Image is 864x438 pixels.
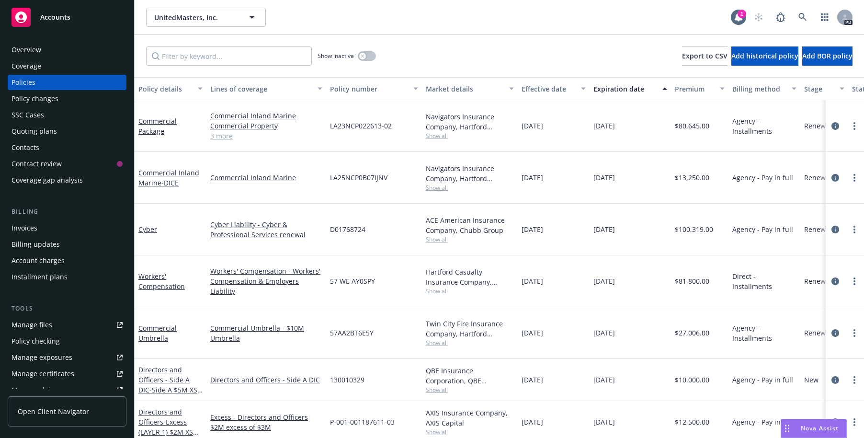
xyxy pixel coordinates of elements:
div: Policy number [330,84,408,94]
a: Switch app [815,8,834,27]
a: 3 more [210,131,322,141]
span: Show all [426,287,514,295]
span: Show all [426,339,514,347]
span: Renewal [804,328,831,338]
span: Nova Assist [801,424,839,432]
div: Contract review [11,156,62,172]
div: Policy checking [11,334,60,349]
span: $80,645.00 [675,121,709,131]
span: [DATE] [522,328,543,338]
span: 57AA2BT6E5Y [330,328,374,338]
div: Policies [11,75,35,90]
div: AXIS Insurance Company, AXIS Capital [426,408,514,428]
span: Accounts [40,13,70,21]
div: Navigators Insurance Company, Hartford Insurance Group [426,163,514,184]
a: Coverage gap analysis [8,173,126,188]
a: SSC Cases [8,107,126,123]
a: Commercial Inland Marine [138,168,199,187]
div: Policy changes [11,91,58,106]
div: Contacts [11,140,39,155]
a: Commercial Package [138,116,177,136]
a: Commercial Umbrella [138,323,177,343]
a: Manage claims [8,382,126,398]
span: D01768724 [330,224,365,234]
a: Installment plans [8,269,126,285]
a: Billing updates [8,237,126,252]
span: Open Client Navigator [18,406,89,416]
button: Effective date [518,77,590,100]
button: Premium [671,77,728,100]
button: Add historical policy [731,46,798,66]
span: [DATE] [593,224,615,234]
div: Drag to move [781,419,793,438]
span: 57 WE AY0SPY [330,276,375,286]
a: more [849,327,860,339]
a: Commercial Inland Marine [210,111,322,121]
a: Manage certificates [8,366,126,381]
div: Invoices [11,220,37,236]
span: [DATE] [593,375,615,385]
a: Quoting plans [8,124,126,139]
span: LA23NCP022613-02 [330,121,392,131]
a: Policy checking [8,334,126,349]
button: Stage [800,77,848,100]
div: Manage certificates [11,366,74,381]
span: - DICE [161,178,179,187]
div: Billing [8,207,126,217]
div: Billing method [732,84,786,94]
span: [DATE] [522,276,543,286]
a: Policies [8,75,126,90]
a: Coverage [8,58,126,74]
div: Effective date [522,84,575,94]
a: more [849,120,860,132]
span: Show all [426,428,514,436]
button: Lines of coverage [206,77,326,100]
span: Agency - Installments [732,323,796,343]
button: Market details [422,77,518,100]
span: Show inactive [318,52,354,60]
div: Navigators Insurance Company, Hartford Insurance Group [426,112,514,132]
span: $12,500.00 [675,417,709,427]
a: Contacts [8,140,126,155]
button: Policy number [326,77,422,100]
a: more [849,224,860,235]
span: LA25NCP0B07IJNV [330,173,387,183]
div: Twin City Fire Insurance Company, Hartford Insurance Group [426,319,514,339]
a: Search [793,8,812,27]
div: 1 [738,10,746,18]
a: circleInformation [830,276,841,287]
a: more [849,374,860,386]
a: Account charges [8,253,126,268]
span: [DATE] [522,224,543,234]
span: [DATE] [522,121,543,131]
a: circleInformation [830,120,841,132]
span: Show all [426,184,514,192]
a: Cyber [138,225,157,234]
span: P-001-001187611-03 [330,417,395,427]
a: more [849,172,860,184]
span: [DATE] [522,417,543,427]
span: [DATE] [593,328,615,338]
div: Market details [426,84,503,94]
div: Coverage [11,58,41,74]
a: Accounts [8,4,126,31]
button: UnitedMasters, Inc. [146,8,266,27]
div: Policy details [138,84,192,94]
div: Manage files [11,317,52,333]
div: Manage exposures [11,350,72,365]
span: $81,800.00 [675,276,709,286]
a: Invoices [8,220,126,236]
button: Export to CSV [682,46,728,66]
a: more [849,276,860,287]
a: Manage files [8,317,126,333]
div: Account charges [11,253,65,268]
a: Commercial Inland Marine [210,173,322,183]
div: QBE Insurance Corporation, QBE Insurance Group [426,366,514,386]
span: [DATE] [593,173,615,183]
div: Premium [675,84,714,94]
a: Directors and Officers - Side A DIC [210,375,322,385]
span: Renewal [804,224,831,234]
span: $10,000.00 [675,375,709,385]
input: Filter by keyword... [146,46,312,66]
span: Show all [426,386,514,394]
